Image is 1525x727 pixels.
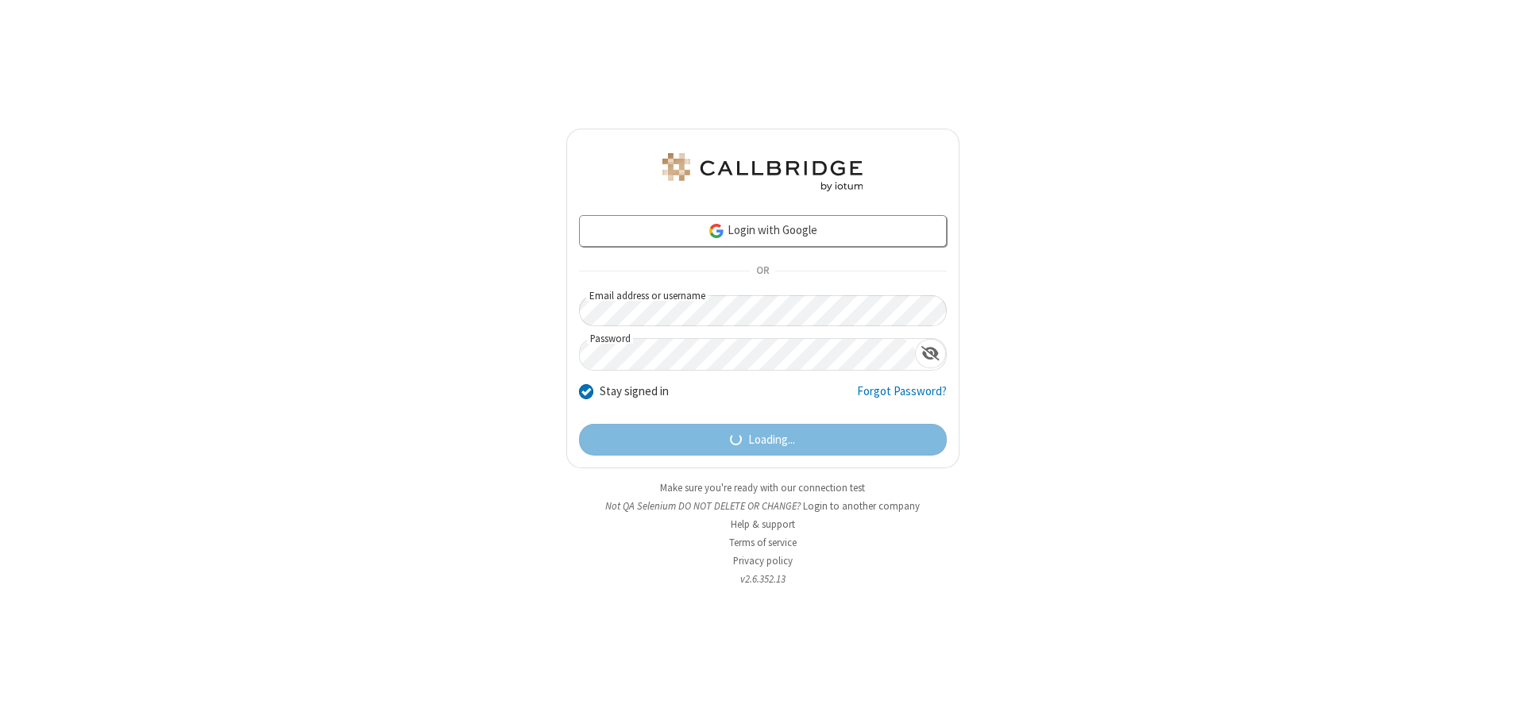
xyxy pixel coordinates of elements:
a: Help & support [731,517,795,531]
input: Password [580,339,915,370]
button: Loading... [579,424,947,456]
span: OR [750,260,775,283]
a: Terms of service [729,536,797,549]
a: Forgot Password? [857,383,947,413]
a: Login with Google [579,215,947,247]
li: v2.6.352.13 [566,571,959,587]
a: Privacy policy [733,554,793,567]
input: Email address or username [579,295,947,326]
li: Not QA Selenium DO NOT DELETE OR CHANGE? [566,498,959,514]
label: Stay signed in [600,383,669,401]
img: google-icon.png [708,222,725,240]
span: Loading... [748,431,795,449]
button: Login to another company [803,498,920,514]
img: QA Selenium DO NOT DELETE OR CHANGE [659,153,866,191]
a: Make sure you're ready with our connection test [660,481,865,494]
div: Show password [915,339,946,368]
